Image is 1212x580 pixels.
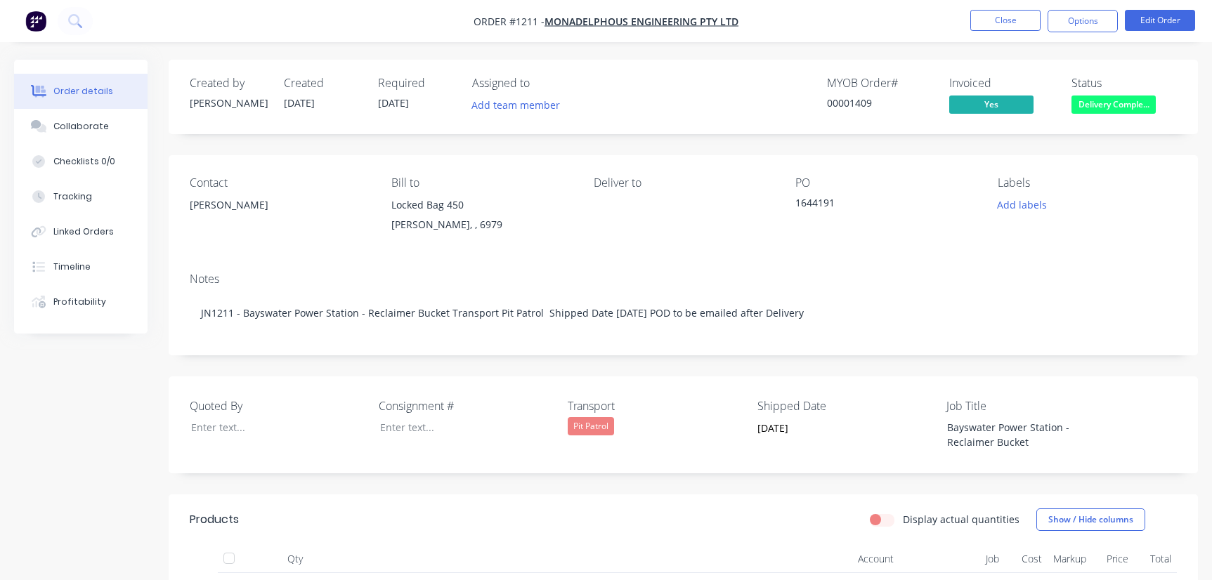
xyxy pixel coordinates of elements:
input: Enter date [748,418,923,439]
div: Profitability [53,296,106,308]
div: Assigned to [472,77,613,90]
div: Total [1134,545,1177,573]
div: Price [1092,545,1135,573]
div: Labels [998,176,1177,190]
button: Options [1048,10,1118,32]
div: Products [190,511,239,528]
span: [DATE] [378,96,409,110]
button: Profitability [14,284,148,319]
div: Locked Bag 450 [391,195,571,215]
label: Shipped Date [757,397,933,414]
div: [PERSON_NAME], , 6979 [391,215,571,235]
div: [PERSON_NAME] [190,95,267,110]
button: Timeline [14,249,148,284]
div: PO [795,176,975,190]
div: Tracking [53,190,92,203]
button: Edit Order [1125,10,1195,31]
div: Timeline [53,261,91,273]
div: Notes [190,272,1177,286]
div: [PERSON_NAME] [190,195,369,240]
div: Pit Patrol [568,417,614,435]
div: Status [1071,77,1177,90]
div: Qty [253,545,337,573]
div: MYOB Order # [827,77,932,90]
div: Linked Orders [53,225,114,238]
div: 00001409 [827,95,932,110]
div: Required [378,77,455,90]
button: Delivery Comple... [1071,95,1156,117]
button: Checklists 0/0 [14,144,148,179]
span: Yes [949,95,1034,113]
div: Bill to [391,176,571,190]
button: Tracking [14,179,148,214]
label: Job Title [946,397,1122,414]
div: Invoiced [949,77,1055,90]
div: Created by [190,77,267,90]
span: Order #1211 - [474,15,545,28]
label: Consignment # [379,397,554,414]
div: JN1211 - Bayswater Power Station - Reclaimer Bucket Transport Pit Patrol Shipped Date [DATE] POD ... [190,291,1177,334]
div: 1644191 [795,195,971,215]
div: Job [899,545,1005,573]
div: [PERSON_NAME] [190,195,369,215]
button: Linked Orders [14,214,148,249]
div: Account [759,545,899,573]
button: Add team member [464,95,568,114]
button: Collaborate [14,109,148,144]
button: Add labels [989,195,1054,214]
span: Delivery Comple... [1071,95,1156,113]
button: Add team member [472,95,568,114]
span: [DATE] [284,96,315,110]
div: Collaborate [53,120,109,133]
button: Show / Hide columns [1036,508,1145,531]
div: Cost [1005,545,1048,573]
label: Quoted By [190,397,365,414]
img: Factory [25,11,46,32]
button: Order details [14,74,148,109]
div: Locked Bag 450[PERSON_NAME], , 6979 [391,195,571,240]
div: Created [284,77,361,90]
div: Checklists 0/0 [53,155,115,168]
div: Contact [190,176,369,190]
div: Bayswater Power Station - Reclaimer Bucket [936,417,1112,452]
div: Markup [1048,545,1092,573]
label: Display actual quantities [903,512,1019,527]
a: Monadelphous Engineering Pty Ltd [545,15,738,28]
div: Order details [53,85,113,98]
div: Deliver to [594,176,773,190]
button: Close [970,10,1041,31]
label: Transport [568,397,743,414]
